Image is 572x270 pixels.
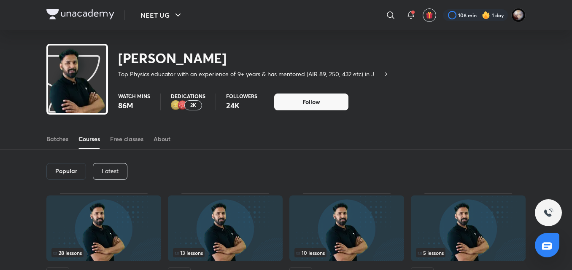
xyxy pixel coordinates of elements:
img: Company Logo [46,9,114,19]
a: Courses [78,129,100,149]
p: Latest [102,168,119,174]
p: 2K [190,102,196,108]
p: 24K [226,100,257,110]
span: 10 lessons [296,250,325,255]
div: infocontainer [416,248,521,257]
button: Follow [274,94,348,110]
img: streak [482,11,490,19]
img: educator badge1 [178,100,188,110]
h2: [PERSON_NAME] [118,50,389,67]
button: avatar [423,8,436,22]
a: Company Logo [46,9,114,21]
p: Watch mins [118,94,150,99]
p: Followers [226,94,257,99]
p: 86M [118,100,150,110]
a: Batches [46,129,68,149]
div: Courses [78,135,100,143]
img: Swarit [511,8,526,22]
h6: Popular [55,168,77,174]
button: NEET UG [135,7,188,24]
div: About [154,135,170,143]
span: 5 lessons [418,250,444,255]
div: infocontainer [173,248,278,257]
div: infosection [294,248,399,257]
div: left [51,248,156,257]
img: class [48,47,106,131]
img: Thumbnail [46,195,161,261]
span: 28 lessons [53,250,82,255]
div: left [294,248,399,257]
div: infocontainer [51,248,156,257]
span: Follow [302,98,320,106]
div: left [416,248,521,257]
div: infosection [416,248,521,257]
div: infosection [173,248,278,257]
div: Batches [46,135,68,143]
div: left [173,248,278,257]
div: infocontainer [294,248,399,257]
img: avatar [426,11,433,19]
p: Dedications [171,94,205,99]
p: Top Physics educator with an experience of 9+ years & has mentored (AIR 89, 250, 432 etc) in JEE ... [118,70,383,78]
div: Free classes [110,135,143,143]
img: Thumbnail [289,195,404,261]
img: educator badge2 [171,100,181,110]
a: Free classes [110,129,143,149]
a: About [154,129,170,149]
img: Thumbnail [411,195,526,261]
img: Thumbnail [168,195,283,261]
img: ttu [543,208,553,218]
span: 13 lessons [175,250,203,255]
div: infosection [51,248,156,257]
